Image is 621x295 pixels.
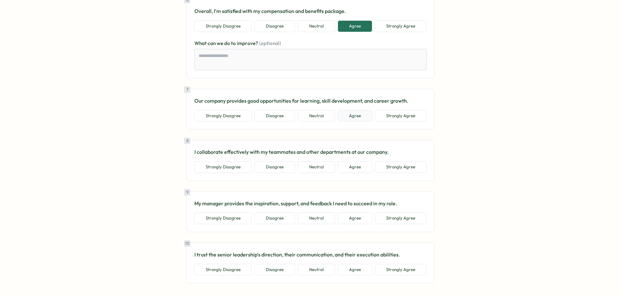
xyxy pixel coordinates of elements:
[255,161,295,173] button: Disagree
[375,20,427,32] button: Strongly Agree
[338,212,372,224] button: Agree
[298,264,335,276] button: Neutral
[255,212,295,224] button: Disagree
[194,20,252,32] button: Strongly Disagree
[194,212,252,224] button: Strongly Disagree
[217,40,224,46] span: we
[224,40,231,46] span: do
[375,110,427,122] button: Strongly Agree
[194,110,252,122] button: Strongly Disagree
[298,20,335,32] button: Neutral
[338,20,372,32] button: Agree
[194,199,427,208] p: My manager provides the inspiration, support, and feedback I need to succeed in my role.
[184,189,191,196] div: 9
[184,138,191,144] div: 8
[298,110,335,122] button: Neutral
[194,97,427,105] p: Our company provides good opportunities for learning, skill development, and career growth.
[194,161,252,173] button: Strongly Disagree
[194,264,252,276] button: Strongly Disagree
[184,240,191,247] div: 10
[194,7,427,15] p: Overall, I'm satisfied with my compensation and benefits package.
[194,251,427,259] p: I trust the senior leadership's direction, their communication, and their execution abilities.
[194,148,427,156] p: I collaborate effectively with my teammates and other departments at our company.
[298,212,335,224] button: Neutral
[255,264,295,276] button: Disagree
[375,212,427,224] button: Strongly Agree
[338,264,372,276] button: Agree
[338,110,372,122] button: Agree
[184,86,191,93] div: 7
[194,40,208,46] span: What
[208,40,217,46] span: can
[259,40,281,46] span: (optional)
[338,161,372,173] button: Agree
[255,110,295,122] button: Disagree
[255,20,295,32] button: Disagree
[298,161,335,173] button: Neutral
[237,40,259,46] span: improve?
[375,264,427,276] button: Strongly Agree
[375,161,427,173] button: Strongly Agree
[231,40,237,46] span: to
